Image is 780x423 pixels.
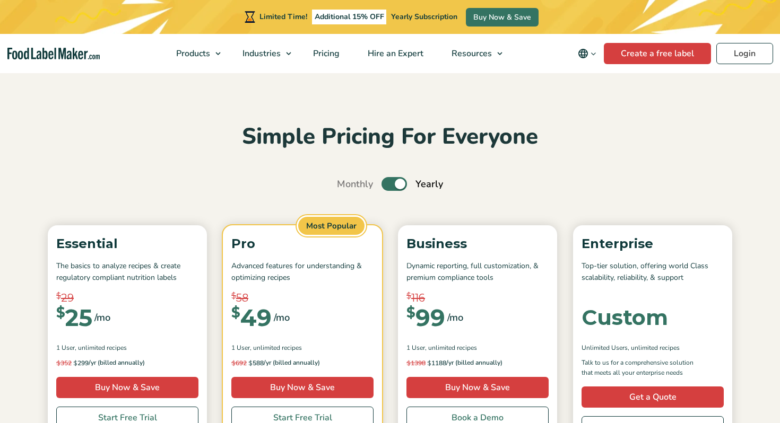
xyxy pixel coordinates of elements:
[297,215,366,237] span: Most Popular
[582,307,668,328] div: Custom
[162,34,226,73] a: Products
[173,48,211,59] span: Products
[89,358,145,368] span: /yr (billed annually)
[312,10,387,24] span: Additional 15% OFF
[61,290,74,306] span: 29
[56,306,92,329] div: 25
[448,48,493,59] span: Resources
[415,177,443,191] span: Yearly
[425,343,477,352] span: , Unlimited Recipes
[406,343,425,352] span: 1 User
[391,12,457,22] span: Yearly Subscription
[231,306,272,329] div: 49
[264,358,320,368] span: /yr (billed annually)
[274,310,290,325] span: /mo
[406,260,549,284] p: Dynamic reporting, full customization, & premium compliance tools
[365,48,424,59] span: Hire an Expert
[466,8,539,27] a: Buy Now & Save
[337,177,373,191] span: Monthly
[56,306,65,320] span: $
[411,290,425,306] span: 116
[604,43,711,64] a: Create a free label
[56,234,198,254] p: Essential
[56,359,72,367] del: 352
[94,310,110,325] span: /mo
[7,48,100,60] a: Food Label Maker homepage
[582,234,724,254] p: Enterprise
[582,358,704,378] p: Talk to us for a comprehensive solution that meets all your enterprise needs
[406,377,549,398] a: Buy Now & Save
[231,343,250,352] span: 1 User
[56,290,61,302] span: $
[229,34,297,73] a: Industries
[231,359,247,367] del: 692
[406,359,411,367] span: $
[582,260,724,284] p: Top-tier solution, offering world Class scalability, reliability, & support
[42,122,738,152] h2: Simple Pricing For Everyone
[56,343,75,352] span: 1 User
[231,377,374,398] a: Buy Now & Save
[56,377,198,398] a: Buy Now & Save
[406,234,549,254] p: Business
[75,343,127,352] span: , Unlimited Recipes
[447,310,463,325] span: /mo
[406,358,446,368] span: 1188
[406,290,411,302] span: $
[427,359,431,367] span: $
[582,343,628,352] span: Unlimited Users
[231,358,264,368] span: 588
[231,290,236,302] span: $
[406,306,445,329] div: 99
[56,359,60,367] span: $
[628,343,680,352] span: , Unlimited Recipes
[570,43,604,64] button: Change language
[582,386,724,408] a: Get a Quote
[236,290,248,306] span: 58
[231,306,240,320] span: $
[438,34,508,73] a: Resources
[250,343,302,352] span: , Unlimited Recipes
[231,359,236,367] span: $
[231,260,374,284] p: Advanced features for understanding & optimizing recipes
[231,234,374,254] p: Pro
[239,48,282,59] span: Industries
[73,359,77,367] span: $
[446,358,502,368] span: /yr (billed annually)
[310,48,341,59] span: Pricing
[716,43,773,64] a: Login
[56,358,89,368] span: 299
[56,260,198,284] p: The basics to analyze recipes & create regulatory compliant nutrition labels
[382,177,407,191] label: Toggle
[248,359,253,367] span: $
[299,34,351,73] a: Pricing
[354,34,435,73] a: Hire an Expert
[406,359,426,367] del: 1398
[259,12,307,22] span: Limited Time!
[406,306,415,320] span: $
